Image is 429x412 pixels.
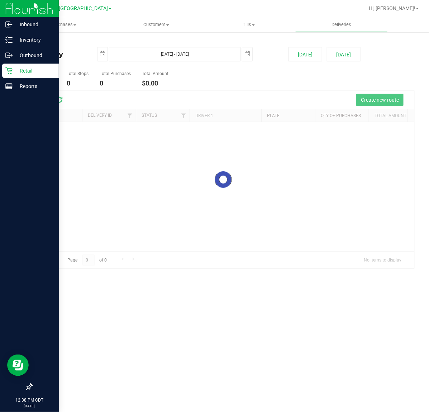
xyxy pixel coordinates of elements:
[5,83,13,90] inline-svg: Reports
[3,403,56,409] p: [DATE]
[3,397,56,403] p: 12:38 PM CDT
[97,47,108,60] span: select
[13,20,56,29] p: Inbound
[322,22,361,28] span: Deliveries
[5,36,13,43] inline-svg: Inventory
[13,51,56,60] p: Outbound
[32,47,86,61] h4: Delivery Routes
[5,67,13,74] inline-svg: Retail
[110,22,202,28] span: Customers
[242,47,252,60] span: select
[5,52,13,59] inline-svg: Outbound
[35,5,108,11] span: TX Austin [GEOGRAPHIC_DATA]
[5,21,13,28] inline-svg: Inbound
[289,47,322,61] button: [DATE]
[13,66,56,75] p: Retail
[67,71,89,76] h5: Total Stops
[142,80,168,87] h4: $0.00
[142,71,168,76] h5: Total Amount
[100,80,131,87] h4: 0
[13,82,56,91] p: Reports
[203,22,295,28] span: Tills
[369,5,415,11] span: Hi, [PERSON_NAME]!
[110,17,203,32] a: Customers
[13,36,56,44] p: Inventory
[295,17,388,32] a: Deliveries
[327,47,361,61] button: [DATE]
[67,80,89,87] h4: 0
[202,17,295,32] a: Tills
[7,355,29,376] iframe: Resource center
[17,22,110,28] span: Purchases
[100,71,131,76] h5: Total Purchases
[17,17,110,32] a: Purchases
